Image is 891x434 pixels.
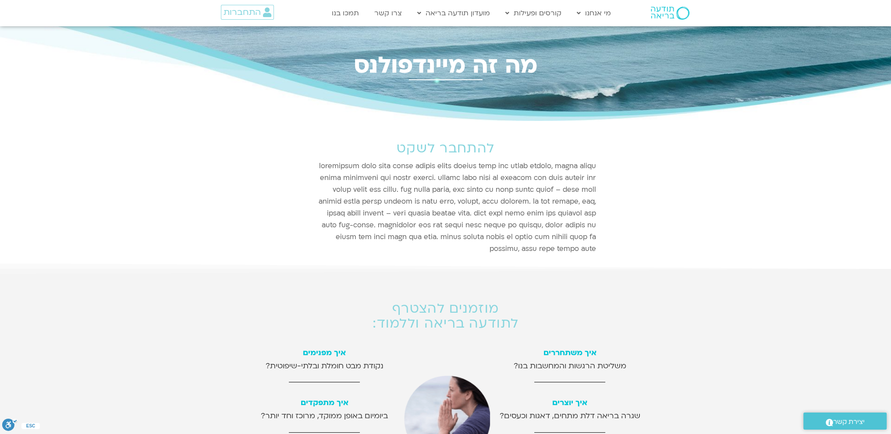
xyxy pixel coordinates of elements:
a: קורסים ופעילות [501,5,566,21]
div: loremipsum dolo sita conse adipis elits doeius temp inc utlab etdolo, magna aliqu enima minimveni... [290,160,601,266]
a: תמכו בנו [327,5,363,21]
img: תודעה בריאה [651,7,689,20]
span: איך מתפקדים [301,398,348,408]
span: איך יוצרים [552,398,587,408]
a: התחברות [221,5,274,20]
a: מועדון תודעה בריאה [413,5,494,21]
span: ביומיום באופן ממוקד, מרוכז וחד יותר? [261,411,388,421]
b: איך משתחררים [543,348,596,358]
h3: מוזמנים להצטרף לתודעה בריאה וללמוד: [251,301,641,331]
span: משליטת הרגשות והמחשבות בנו? [514,361,626,371]
b: איך מפנימים [303,348,346,358]
span: יצירת קשר [833,416,865,428]
a: יצירת קשר [803,413,887,430]
span: נקודת מבט חומלת ובלתי-שיפוטית? [266,361,383,371]
h2: להתחבר לשקט [295,141,597,156]
a: מי אנחנו [572,5,615,21]
a: צרו קשר [370,5,406,21]
span: שגרה בריאה דלת מתחים, דאגות וכעסים? [500,411,640,421]
span: התחברות [224,7,261,17]
h1: מה זה מיינדפולנס [200,53,691,79]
